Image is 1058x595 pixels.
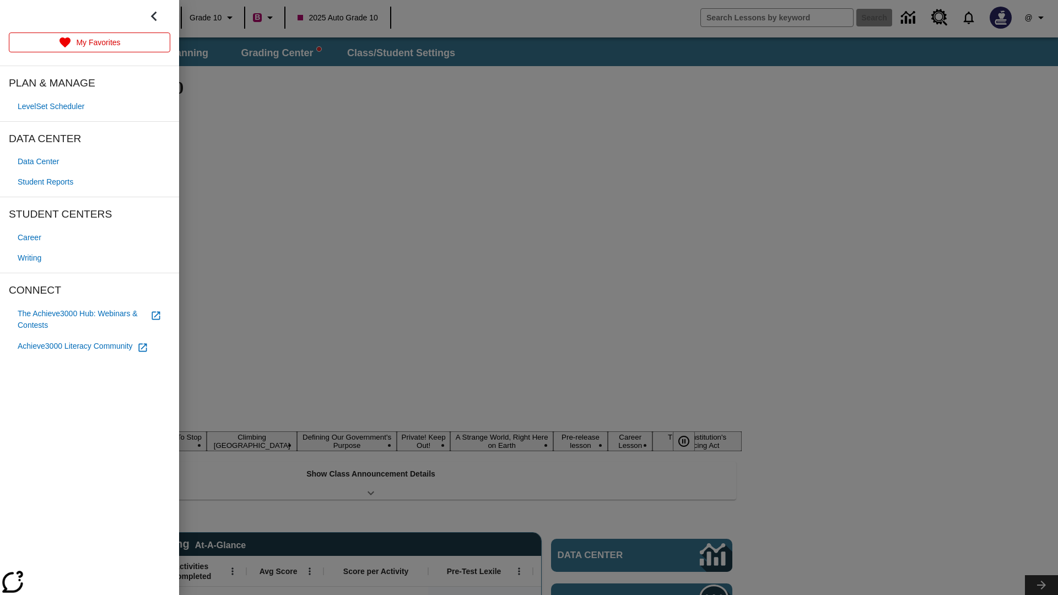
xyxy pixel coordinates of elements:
[18,308,146,331] span: The Achieve3000 Hub: Webinars & Contests
[9,96,170,117] a: LevelSet Scheduler
[9,282,170,299] span: CONNECT
[76,37,120,48] p: My Favorites
[9,33,170,52] a: My Favorites
[9,206,170,223] span: STUDENT CENTERS
[9,75,170,92] span: PLAN & MANAGE
[9,304,170,336] a: The Achieve3000 Hub: Webinars & Contests
[18,156,59,167] span: Data Center
[9,336,170,358] a: Achieve3000 Literacy Community
[9,228,170,248] a: Career
[18,232,41,244] span: Career
[9,152,170,172] a: Data Center
[18,176,73,188] span: Student Reports
[9,248,170,268] a: Writing
[9,172,170,192] a: Student Reports
[18,252,41,264] span: Writing
[9,131,170,148] span: DATA CENTER
[18,101,84,112] span: LevelSet Scheduler
[18,340,133,352] span: Achieve3000 Literacy Community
